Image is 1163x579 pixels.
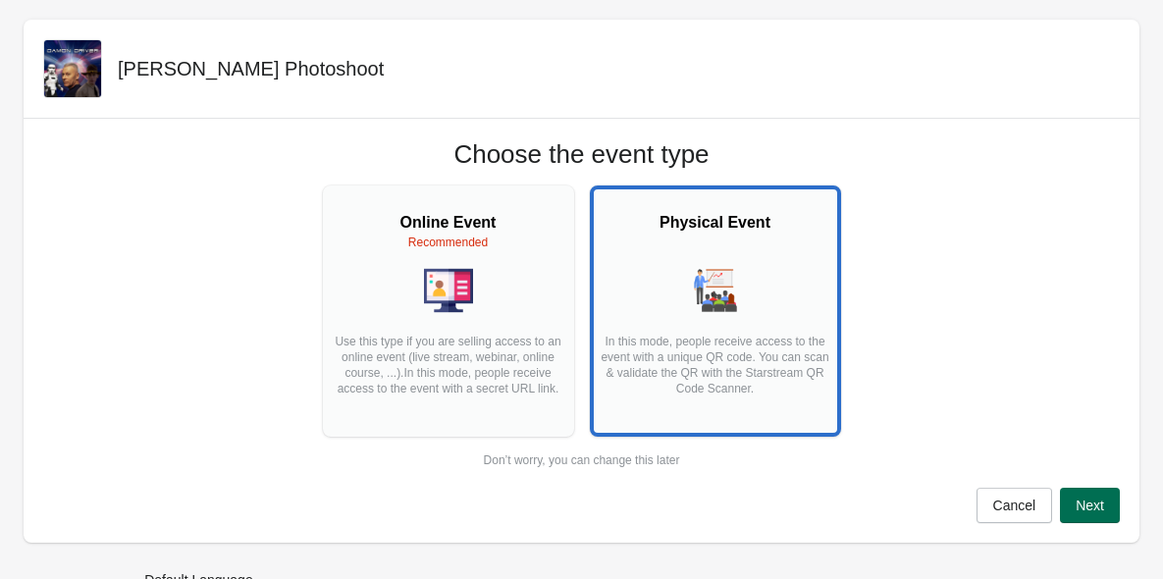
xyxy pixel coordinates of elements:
[333,334,564,412] p: Use this type if you are selling access to an online event (live stream, webinar, online course, ...
[977,488,1053,523] button: Cancel
[600,211,831,235] h2: Physical Event
[424,266,473,315] img: online-event-5d64391802a09ceff1f8b055f10f5880.png
[1060,488,1120,523] button: Next
[333,235,564,250] div: Recommended
[453,138,709,170] h1: Choose the event type
[323,185,574,437] button: Online EventRecommendedUse this type if you are selling access to an online event (live stream, w...
[691,266,740,315] img: physical-event-845dc57dcf8a37f45bd70f14adde54f6.png
[1076,498,1104,513] span: Next
[993,498,1036,513] span: Cancel
[600,334,831,412] p: In this mode, people receive access to the event with a unique QR code. You can scan & validate t...
[590,185,841,437] button: Physical EventIn this mode, people receive access to the event with a unique QR code. You can sca...
[333,211,564,235] h2: Online Event
[484,452,680,468] div: Don’t worry, you can change this later
[118,55,384,82] h2: [PERSON_NAME] Photoshoot
[44,40,101,97] img: IMG_2800.jpg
